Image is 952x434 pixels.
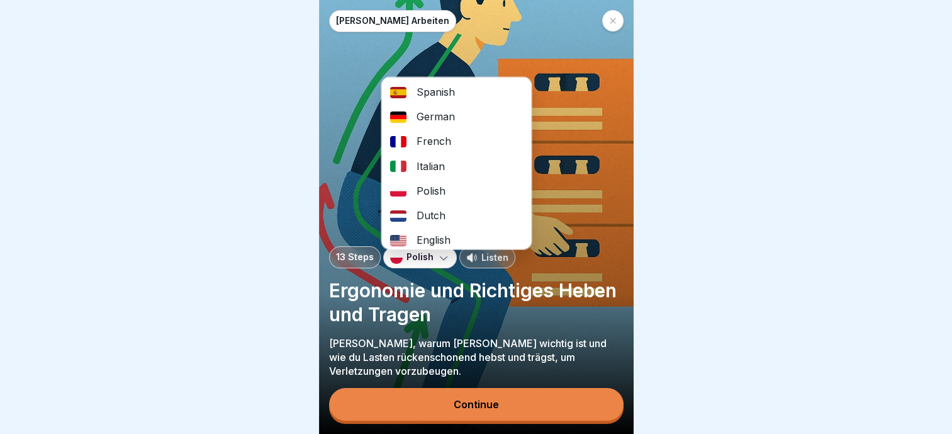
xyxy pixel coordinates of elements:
img: de.svg [390,111,406,122]
p: Ergonomie und Richtiges Heben und Tragen [329,278,624,326]
div: Italian [381,154,531,178]
p: [PERSON_NAME], warum [PERSON_NAME] wichtig ist und wie du Lasten rückenschonend hebst und trägst,... [329,336,624,378]
p: Polish [406,252,434,263]
img: it.svg [390,161,406,172]
img: us.svg [390,234,406,246]
img: nl.svg [390,210,406,221]
img: fr.svg [390,136,406,147]
p: 13 Steps [336,252,374,263]
div: French [381,129,531,154]
img: pl.svg [390,185,406,197]
div: Dutch [381,203,531,228]
button: Continue [329,388,624,421]
div: Continue [454,399,499,410]
img: es.svg [390,86,406,98]
div: German [381,105,531,129]
div: Spanish [381,80,531,105]
img: pl.svg [390,251,403,264]
div: Polish [381,178,531,203]
p: [PERSON_NAME] Arbeiten [336,16,449,26]
p: Listen [481,251,508,264]
div: English [381,228,531,253]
